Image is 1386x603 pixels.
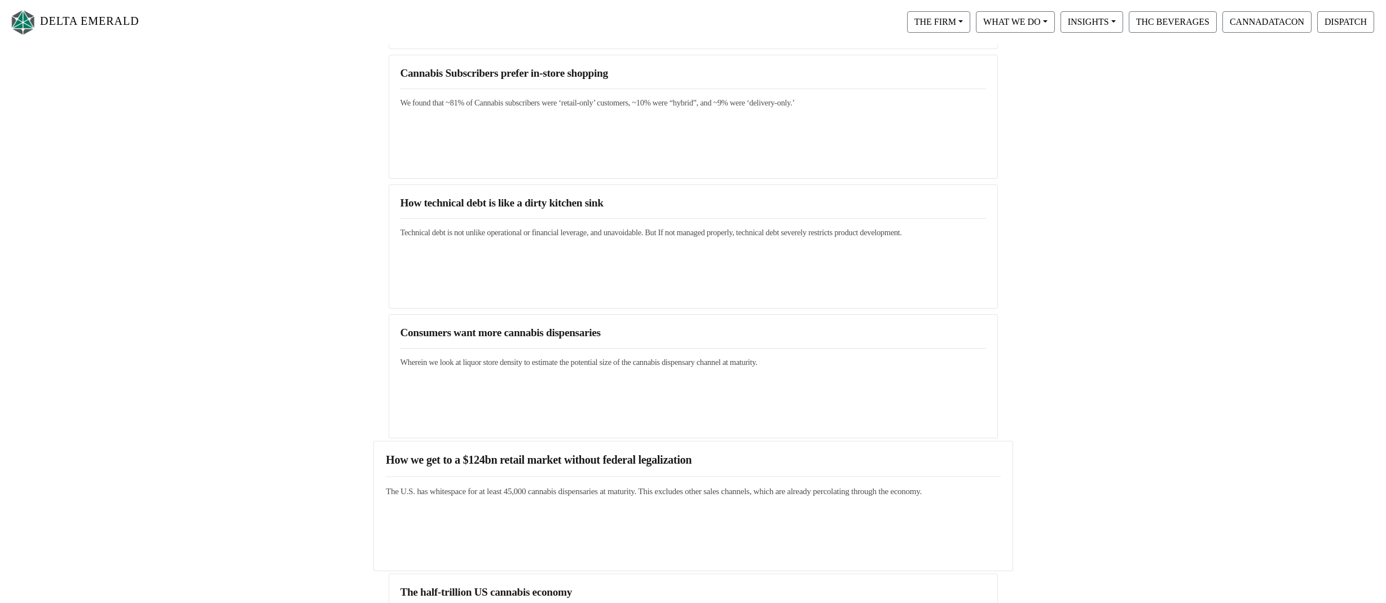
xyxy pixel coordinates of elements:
[401,358,986,367] h5: Wherein we look at liquor store density to estimate the potential size of the cannabis dispensary...
[9,7,37,37] img: Logo
[401,326,986,339] h3: Consumers want more cannabis dispensaries
[401,196,986,237] a: How technical debt is like a dirty kitchen sinkTechnical debt is not unlike operational or financ...
[907,11,970,33] button: THE FIRM
[401,67,986,108] a: Cannabis Subscribers prefer in-store shoppingWe found that ~81% of Cannabis subscribers were ‘ret...
[386,454,1001,497] a: How we get to a $124bn retail market without federal legalizationThe U.S. has whitespace for at l...
[1220,16,1314,26] a: CANNADATACON
[1222,11,1312,33] button: CANNADATACON
[9,5,139,40] a: DELTA EMERALD
[401,326,986,367] a: Consumers want more cannabis dispensariesWherein we look at liquor store density to estimate the ...
[976,11,1055,33] button: WHAT WE DO
[1129,11,1217,33] button: THC BEVERAGES
[386,487,1001,497] h5: The U.S. has whitespace for at least 45,000 cannabis dispensaries at maturity. This excludes othe...
[1317,11,1374,33] button: DISPATCH
[401,196,986,209] h3: How technical debt is like a dirty kitchen sink
[1061,11,1123,33] button: INSIGHTS
[401,67,986,80] h3: Cannabis Subscribers prefer in-store shopping
[401,228,986,237] h5: Technical debt is not unlike operational or financial leverage, and unavoidable. But If not manag...
[386,454,1001,467] h3: How we get to a $124bn retail market without federal legalization
[1314,16,1377,26] a: DISPATCH
[1126,16,1220,26] a: THC BEVERAGES
[401,586,986,598] h3: The half-trillion US cannabis economy
[401,98,986,108] h5: We found that ~81% of Cannabis subscribers were ‘retail-only’ customers, ~10% were “hybrid”, and ...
